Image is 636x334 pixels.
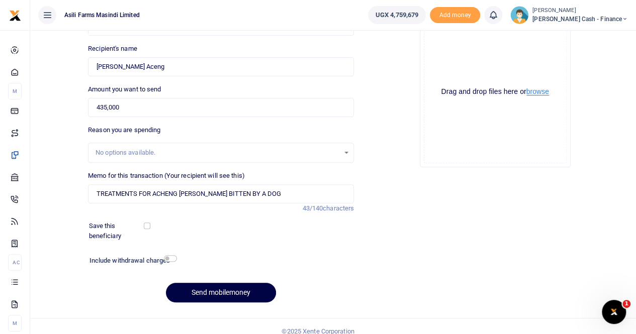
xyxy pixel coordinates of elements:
input: Loading name... [88,57,354,76]
input: UGX [88,98,354,117]
label: Memo for this transaction (Your recipient will see this) [88,171,245,181]
iframe: Intercom live chat [602,300,626,324]
span: 1 [622,300,630,308]
label: Recipient's name [88,44,137,54]
span: UGX 4,759,679 [376,10,418,20]
label: Reason you are spending [88,125,160,135]
li: Toup your wallet [430,7,480,24]
label: Save this beneficiary [89,221,146,241]
span: characters [323,204,354,212]
a: profile-user [PERSON_NAME] [PERSON_NAME] Cash - Finance [510,6,628,24]
button: Send mobilemoney [166,283,276,302]
span: 43/140 [302,204,323,212]
li: M [8,315,22,331]
div: File Uploader [420,17,571,167]
span: Add money [430,7,480,24]
img: logo-small [9,10,21,22]
span: [PERSON_NAME] Cash - Finance [532,15,628,24]
div: Drag and drop files here or [424,87,566,96]
button: browse [526,88,549,95]
h6: Include withdrawal charges [89,257,172,265]
a: logo-small logo-large logo-large [9,11,21,19]
span: Asili Farms Masindi Limited [60,11,144,20]
small: [PERSON_NAME] [532,7,628,15]
li: Wallet ballance [364,6,430,24]
img: profile-user [510,6,528,24]
div: No options available. [96,148,339,158]
a: UGX 4,759,679 [368,6,426,24]
label: Amount you want to send [88,84,161,94]
li: M [8,83,22,99]
a: Add money [430,11,480,18]
input: Enter extra information [88,184,354,203]
li: Ac [8,254,22,271]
